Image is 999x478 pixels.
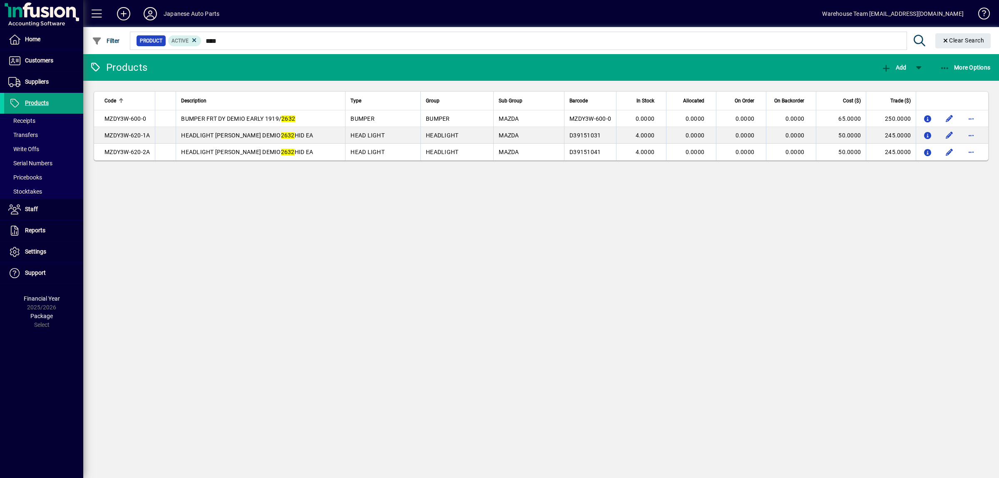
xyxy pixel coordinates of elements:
[943,129,956,142] button: Edit
[25,248,46,255] span: Settings
[721,96,762,105] div: On Order
[25,78,49,85] span: Suppliers
[964,112,978,125] button: More options
[181,132,313,139] span: HEADLIGHT [PERSON_NAME] DEMIO HID EA
[569,132,601,139] span: D39151031
[569,96,588,105] span: Barcode
[866,144,916,160] td: 245.0000
[140,37,162,45] span: Product
[8,174,42,181] span: Pricebooks
[4,29,83,50] a: Home
[943,112,956,125] button: Edit
[942,37,984,44] span: Clear Search
[104,132,150,139] span: MZDY3W-620-1A
[24,295,60,302] span: Financial Year
[426,132,458,139] span: HEADLIGHT
[964,129,978,142] button: More options
[181,115,295,122] span: BUMPER FRT DY DEMIO EARLY 1919/
[104,149,150,155] span: MZDY3W-620-2A
[110,6,137,21] button: Add
[686,149,705,155] span: 0.0000
[938,60,993,75] button: More Options
[350,115,375,122] span: BUMPER
[168,35,201,46] mat-chip: Activation Status: Active
[4,72,83,92] a: Suppliers
[569,115,611,122] span: MZDY3W-600-0
[104,115,146,122] span: MZDY3W-600-0
[785,149,805,155] span: 0.0000
[935,33,991,48] button: Clear
[636,149,655,155] span: 4.0000
[89,61,147,74] div: Products
[4,184,83,199] a: Stocktakes
[350,132,385,139] span: HEAD LIGHT
[4,114,83,128] a: Receipts
[164,7,219,20] div: Japanese Auto Parts
[25,269,46,276] span: Support
[816,127,866,144] td: 50.0000
[4,170,83,184] a: Pricebooks
[866,127,916,144] td: 245.0000
[736,132,755,139] span: 0.0000
[25,100,49,106] span: Products
[4,156,83,170] a: Serial Numbers
[499,115,519,122] span: MAZDA
[181,96,340,105] div: Description
[816,144,866,160] td: 50.0000
[843,96,861,105] span: Cost ($)
[426,149,458,155] span: HEADLIGHT
[8,160,52,167] span: Serial Numbers
[281,115,295,122] em: 2632
[4,142,83,156] a: Write Offs
[181,149,313,155] span: HEADLIGHT [PERSON_NAME] DEMIO HID EA
[822,7,964,20] div: Warehouse Team [EMAIL_ADDRESS][DOMAIN_NAME]
[92,37,120,44] span: Filter
[181,96,206,105] span: Description
[636,115,655,122] span: 0.0000
[104,96,116,105] span: Code
[426,96,440,105] span: Group
[8,132,38,138] span: Transfers
[686,132,705,139] span: 0.0000
[736,149,755,155] span: 0.0000
[350,149,385,155] span: HEAD LIGHT
[4,50,83,71] a: Customers
[774,96,804,105] span: On Backorder
[426,115,450,122] span: BUMPER
[964,145,978,159] button: More options
[785,132,805,139] span: 0.0000
[683,96,704,105] span: Allocated
[350,96,415,105] div: Type
[866,110,916,127] td: 250.0000
[771,96,812,105] div: On Backorder
[735,96,754,105] span: On Order
[25,227,45,234] span: Reports
[8,117,35,124] span: Receipts
[137,6,164,21] button: Profile
[879,60,908,75] button: Add
[4,220,83,241] a: Reports
[499,132,519,139] span: MAZDA
[499,96,559,105] div: Sub Group
[621,96,662,105] div: In Stock
[8,188,42,195] span: Stocktakes
[281,132,295,139] em: 2632
[636,132,655,139] span: 4.0000
[8,146,39,152] span: Write Offs
[350,96,361,105] span: Type
[499,149,519,155] span: MAZDA
[4,199,83,220] a: Staff
[4,128,83,142] a: Transfers
[636,96,654,105] span: In Stock
[972,2,989,29] a: Knowledge Base
[940,64,991,71] span: More Options
[30,313,53,319] span: Package
[4,263,83,284] a: Support
[25,36,40,42] span: Home
[4,241,83,262] a: Settings
[569,149,601,155] span: D39151041
[499,96,522,105] span: Sub Group
[25,57,53,64] span: Customers
[426,96,488,105] div: Group
[281,149,295,155] em: 2632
